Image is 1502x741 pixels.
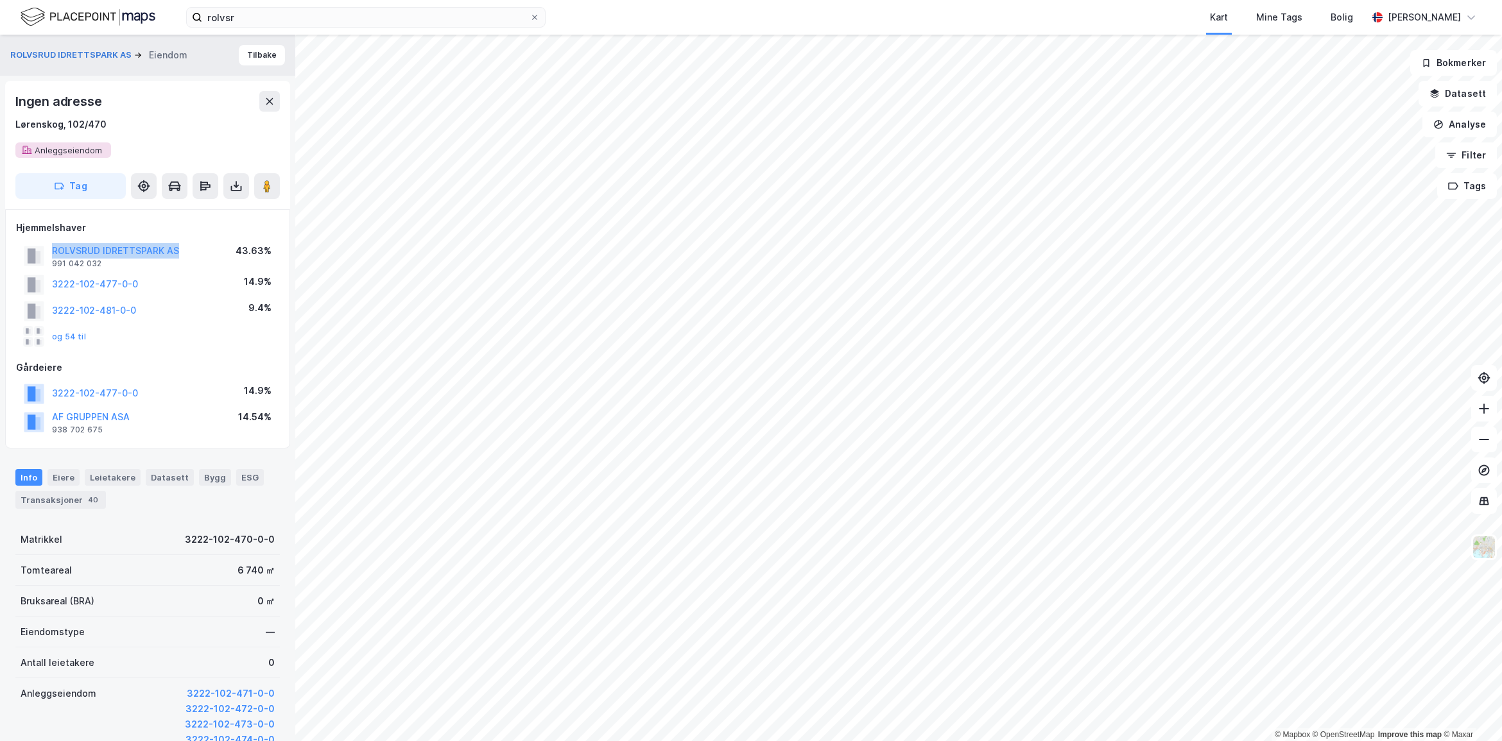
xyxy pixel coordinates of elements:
div: Kontrollprogram for chat [1438,679,1502,741]
div: 43.63% [236,243,272,259]
button: ROLVSRUD IDRETTSPARK AS [10,49,134,62]
img: logo.f888ab2527a4732fd821a326f86c7f29.svg [21,6,155,28]
div: 14.54% [238,409,272,425]
button: Filter [1435,142,1497,168]
div: 3222-102-470-0-0 [185,532,275,547]
div: Transaksjoner [15,491,106,509]
img: Z [1472,535,1496,559]
div: Matrikkel [21,532,62,547]
div: — [266,624,275,640]
a: OpenStreetMap [1313,730,1375,739]
button: 3222-102-472-0-0 [186,701,275,717]
div: Eiendomstype [21,624,85,640]
button: 3222-102-471-0-0 [187,686,275,701]
div: Leietakere [85,469,141,486]
button: 3222-102-473-0-0 [185,717,275,732]
a: Mapbox [1275,730,1310,739]
div: Datasett [146,469,194,486]
input: Søk på adresse, matrikkel, gårdeiere, leietakere eller personer [202,8,530,27]
div: 9.4% [248,300,272,316]
div: Antall leietakere [21,655,94,670]
a: Improve this map [1378,730,1442,739]
button: Tag [15,173,126,199]
div: 40 [85,493,101,506]
div: Bygg [199,469,231,486]
div: Mine Tags [1256,10,1302,25]
div: Anleggseiendom [21,686,96,701]
div: Eiere [47,469,80,486]
div: Hjemmelshaver [16,220,279,235]
div: 6 740 ㎡ [237,563,275,578]
div: Kart [1210,10,1228,25]
div: 0 [268,655,275,670]
div: Bruksareal (BRA) [21,593,94,609]
div: 938 702 675 [52,425,103,435]
div: ESG [236,469,264,486]
button: Analyse [1422,112,1497,137]
div: Lørenskog, 102/470 [15,117,107,132]
button: Tilbake [239,45,285,65]
div: 14.9% [244,383,272,398]
div: 0 ㎡ [257,593,275,609]
div: Bolig [1331,10,1353,25]
div: Eiendom [149,47,187,63]
button: Bokmerker [1410,50,1497,76]
button: Tags [1437,173,1497,199]
div: Gårdeiere [16,360,279,375]
button: Datasett [1419,81,1497,106]
div: Info [15,469,42,486]
div: 14.9% [244,274,272,289]
div: Ingen adresse [15,91,104,112]
iframe: Chat Widget [1438,679,1502,741]
div: 991 042 032 [52,259,101,269]
div: Tomteareal [21,563,72,578]
div: [PERSON_NAME] [1388,10,1461,25]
